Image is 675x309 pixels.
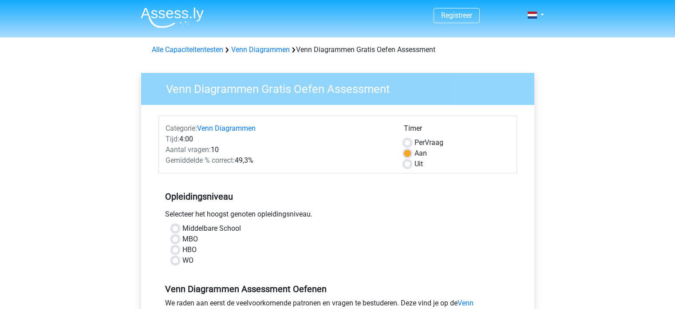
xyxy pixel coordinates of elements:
[159,134,397,144] div: 4:00
[158,209,517,223] div: Selecteer het hoogst genoten opleidingsniveau.
[197,124,256,132] a: Venn Diagrammen
[166,145,211,154] span: Aantal vragen:
[165,188,510,205] h5: Opleidingsniveau
[182,234,198,245] label: MBO
[231,45,290,54] a: Venn Diagrammen
[165,284,510,294] h5: Venn Diagrammen Assessment Oefenen
[414,138,425,147] span: Per
[414,159,423,169] label: Uit
[414,148,427,159] label: Aan
[182,245,197,255] label: HBO
[182,223,241,234] label: Middelbare School
[441,11,472,20] a: Registreer
[182,255,193,266] label: WO
[159,155,397,166] div: 49,3%
[148,44,527,55] div: Venn Diagrammen Gratis Oefen Assessment
[152,45,223,54] a: Alle Capaciteitentesten
[404,123,510,137] div: Timer
[414,137,443,148] label: Vraag
[166,156,235,165] span: Gemiddelde % correct:
[141,7,204,28] img: Assessly
[159,144,397,155] div: 10
[166,124,197,132] span: Categorie:
[166,135,179,143] span: Tijd:
[155,79,528,96] h3: Venn Diagrammen Gratis Oefen Assessment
